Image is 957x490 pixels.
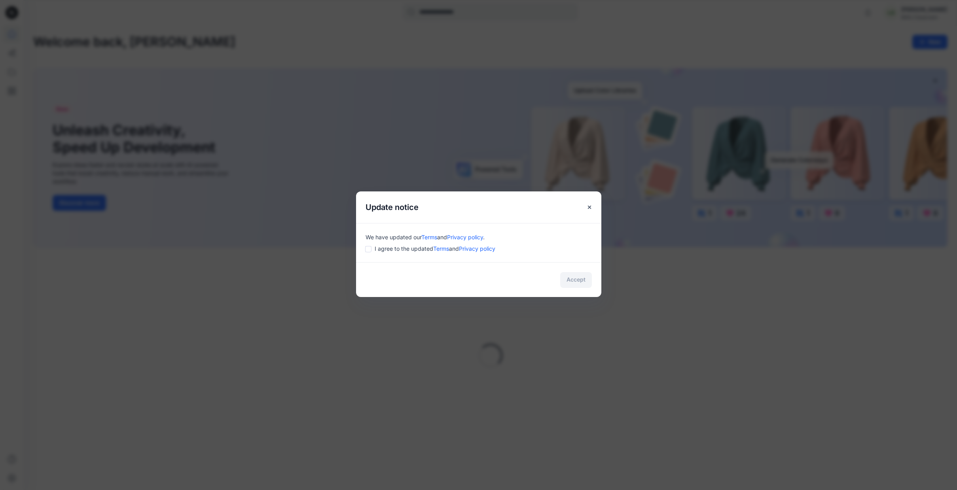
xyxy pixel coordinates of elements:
[449,245,459,252] span: and
[447,234,483,240] a: Privacy policy
[421,234,437,240] a: Terms
[375,244,495,253] span: I agree to the updated
[582,200,597,214] button: Close
[366,233,592,241] div: We have updated our .
[433,245,449,252] a: Terms
[459,245,495,252] a: Privacy policy
[437,234,447,240] span: and
[356,191,428,223] h5: Update notice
